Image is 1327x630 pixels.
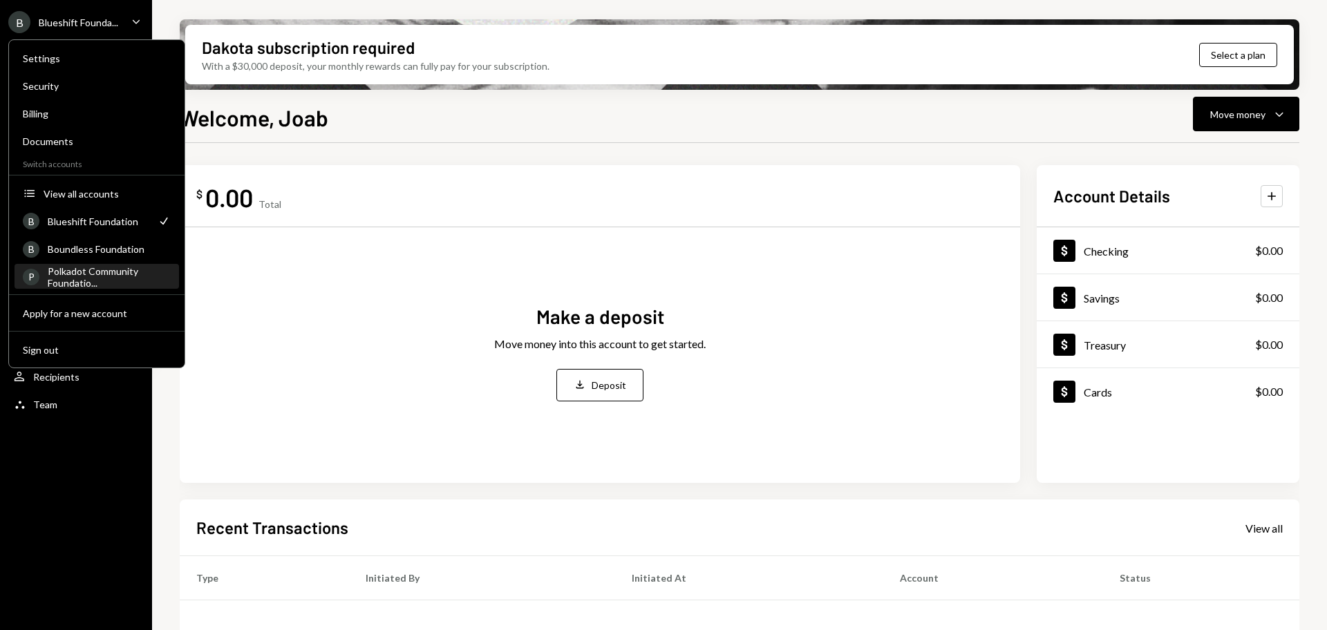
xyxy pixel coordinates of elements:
div: With a $30,000 deposit, your monthly rewards can fully pay for your subscription. [202,59,549,73]
div: Make a deposit [536,303,664,330]
div: B [8,11,30,33]
div: Move money into this account to get started. [494,336,706,352]
a: Billing [15,101,179,126]
div: Blueshift Foundation [48,216,149,227]
a: Security [15,73,179,98]
div: Polkadot Community Foundatio... [48,265,171,289]
div: View all accounts [44,188,171,200]
div: Cards [1084,385,1112,399]
div: Total [258,198,281,210]
div: Move money [1210,107,1265,122]
th: Status [1103,556,1299,600]
div: $0.00 [1255,289,1283,306]
div: Apply for a new account [23,307,171,319]
a: Recipients [8,364,144,389]
div: Checking [1084,245,1129,258]
div: B [23,241,39,258]
div: Documents [23,135,171,147]
button: Apply for a new account [15,301,179,326]
div: Switch accounts [9,156,185,169]
a: Checking$0.00 [1037,227,1299,274]
a: Settings [15,46,179,70]
div: Boundless Foundation [48,243,171,255]
a: View all [1245,520,1283,535]
div: Deposit [592,378,626,392]
div: $0.00 [1255,336,1283,353]
a: PPolkadot Community Foundatio... [15,264,179,289]
div: P [23,269,39,285]
div: $0.00 [1255,383,1283,400]
th: Initiated At [615,556,883,600]
button: View all accounts [15,182,179,207]
th: Initiated By [349,556,615,600]
div: Dakota subscription required [202,36,415,59]
a: Documents [15,128,179,153]
div: Security [23,80,171,92]
div: Blueshift Founda... [39,17,118,28]
button: Deposit [556,369,643,401]
a: BBoundless Foundation [15,236,179,261]
div: Settings [23,52,171,64]
a: Cards$0.00 [1037,368,1299,414]
div: Sign out [23,344,171,356]
div: B [23,213,39,229]
div: Billing [23,108,171,120]
button: Move money [1193,97,1299,131]
th: Account [883,556,1103,600]
a: Team [8,392,144,417]
div: Team [33,399,57,410]
th: Type [180,556,349,600]
div: $0.00 [1255,242,1283,259]
div: $ [196,187,203,201]
a: Savings$0.00 [1037,274,1299,321]
h1: Welcome, Joab [180,104,328,131]
div: View all [1245,522,1283,535]
div: Treasury [1084,338,1126,352]
h2: Recent Transactions [196,516,348,539]
h2: Account Details [1053,184,1170,207]
div: Recipients [33,371,79,383]
button: Select a plan [1199,43,1277,67]
div: 0.00 [205,182,253,213]
div: Savings [1084,292,1120,305]
button: Sign out [15,338,179,363]
a: Treasury$0.00 [1037,321,1299,367]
